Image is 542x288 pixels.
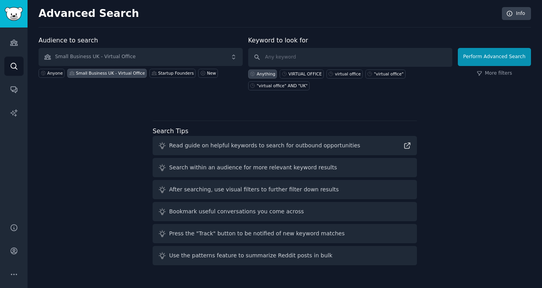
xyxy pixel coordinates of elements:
[169,141,360,150] div: Read guide on helpful keywords to search for outbound opportunities
[257,83,308,88] div: "virtual office" AND "UK"
[207,70,216,76] div: New
[288,71,322,77] div: VIRTUAL OFFICE
[169,251,332,260] div: Use the patterns feature to summarize Reddit posts in bulk
[458,48,531,66] button: Perform Advanced Search
[502,7,531,20] a: Info
[39,37,98,44] label: Audience to search
[169,229,345,238] div: Press the "Track" button to be notified of new keyword matches
[39,48,243,66] button: Small Business UK - Virtual Office
[374,71,404,77] div: "virtual office"
[153,127,188,135] label: Search Tips
[248,48,452,67] input: Any keyword
[76,70,145,76] div: Small Business UK - Virtual Office
[158,70,194,76] div: Startup Founders
[248,37,308,44] label: Keyword to look for
[198,69,218,78] a: New
[257,71,275,77] div: Anything
[5,7,23,21] img: GummySearch logo
[335,71,361,77] div: virtual office
[39,7,498,20] h2: Advanced Search
[169,185,339,194] div: After searching, use visual filters to further filter down results
[169,207,304,216] div: Bookmark useful conversations you come across
[169,163,337,172] div: Search within an audience for more relevant keyword results
[477,70,512,77] a: More filters
[47,70,63,76] div: Anyone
